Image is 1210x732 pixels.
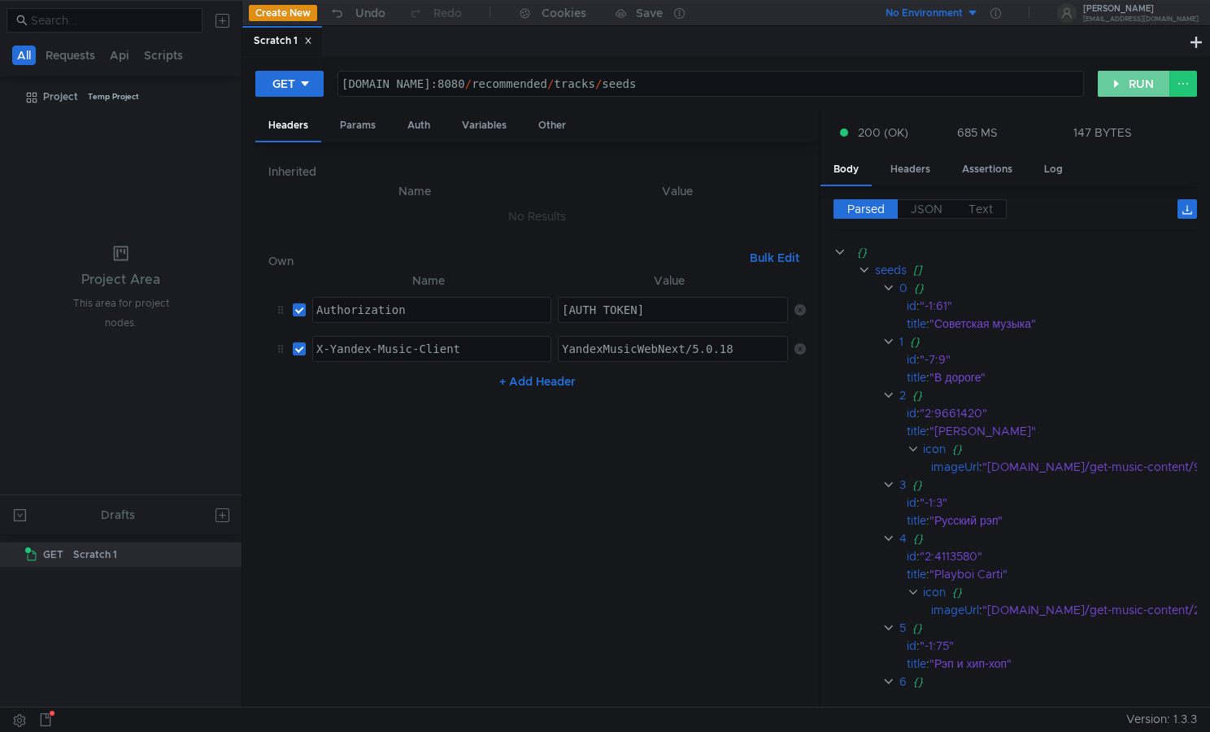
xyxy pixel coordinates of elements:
[12,46,36,65] button: All
[1126,708,1197,731] span: Version: 1.3.3
[899,476,905,494] div: 3
[1083,16,1199,22] div: [EMAIL_ADDRESS][DOMAIN_NAME]
[249,5,317,21] button: Create New
[911,202,942,216] span: JSON
[1083,5,1199,13] div: [PERSON_NAME]
[923,583,946,601] div: icon
[355,3,385,23] div: Undo
[493,372,582,391] button: + Add Header
[272,75,295,93] div: GET
[394,111,443,141] div: Auth
[636,7,663,19] div: Save
[899,529,906,547] div: 4
[907,351,916,368] div: id
[931,458,979,476] div: imageUrl
[907,494,916,512] div: id
[139,46,188,65] button: Scripts
[949,155,1025,185] div: Assertions
[899,673,906,691] div: 6
[907,547,916,565] div: id
[1031,155,1076,185] div: Log
[847,202,885,216] span: Parsed
[743,248,806,268] button: Bulk Edit
[542,3,586,23] div: Cookies
[1098,71,1170,97] button: RUN
[907,637,916,655] div: id
[877,155,943,185] div: Headers
[317,1,397,25] button: Undo
[548,181,805,201] th: Value
[820,155,872,186] div: Body
[508,209,566,224] nz-embed-empty: No Results
[858,124,908,142] span: 200 (OK)
[886,6,963,21] div: No Environment
[41,46,100,65] button: Requests
[254,33,312,50] div: Scratch 1
[43,85,78,109] div: Project
[907,297,916,315] div: id
[105,46,134,65] button: Api
[907,655,926,673] div: title
[907,315,926,333] div: title
[907,422,926,440] div: title
[31,11,193,29] input: Search...
[255,71,324,97] button: GET
[525,111,579,141] div: Other
[907,368,926,386] div: title
[306,271,551,290] th: Name
[899,279,907,297] div: 0
[327,111,389,141] div: Params
[101,505,135,525] div: Drafts
[268,162,805,181] h6: Inherited
[907,404,916,422] div: id
[899,386,905,404] div: 2
[551,271,788,290] th: Value
[874,261,906,279] div: seeds
[433,3,462,23] div: Redo
[899,333,903,351] div: 1
[923,440,946,458] div: icon
[907,691,916,708] div: id
[268,251,742,271] h6: Own
[397,1,473,25] button: Redo
[899,619,905,637] div: 5
[281,181,548,201] th: Name
[43,542,63,567] span: GET
[255,111,321,142] div: Headers
[931,601,979,619] div: imageUrl
[968,202,993,216] span: Text
[449,111,520,141] div: Variables
[907,565,926,583] div: title
[73,542,117,567] div: Scratch 1
[1073,125,1132,140] div: 147 BYTES
[957,125,998,140] div: 685 MS
[907,512,926,529] div: title
[88,85,139,109] div: Temp Project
